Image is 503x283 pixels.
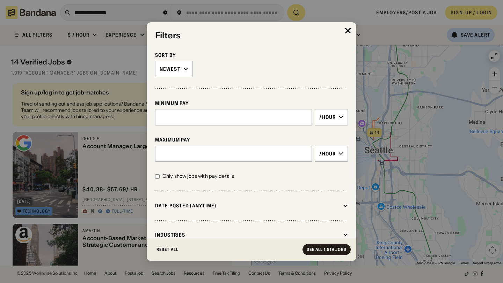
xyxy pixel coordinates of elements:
[155,202,340,209] div: Date Posted (Anytime)
[307,247,347,252] div: See all 1,919 jobs
[160,66,181,72] div: Newest
[155,137,348,143] div: Maximum Pay
[319,114,336,120] div: /hour
[155,100,348,106] div: Minimum Pay
[162,173,234,180] div: Only show jobs with pay details
[155,31,348,41] div: Filters
[155,52,348,58] div: Sort By
[319,151,336,157] div: /hour
[155,232,340,238] div: Industries
[156,247,178,252] div: Reset All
